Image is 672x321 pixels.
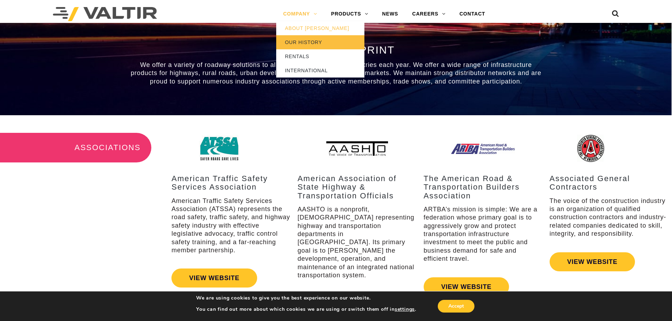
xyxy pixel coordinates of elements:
a: RENTALS [276,49,364,63]
a: VIEW WEBSITE [550,252,635,271]
img: Assn_AASHTO [325,133,389,164]
a: CAREERS [405,7,453,21]
h3: American Traffic Safety Services Association [171,174,290,191]
a: INTERNATIONAL [276,63,364,78]
a: OUR HISTORY [276,35,364,49]
button: Accept [438,300,474,313]
p: ARTBA’s mission is simple: We are a federation whose primary goal is to aggressively grow and pro... [424,205,543,263]
p: You can find out more about which cookies we are using or switch them off in . [196,306,416,313]
button: settings [395,306,415,313]
img: Assn_ARTBA [451,133,515,164]
a: PRODUCTS [324,7,375,21]
span: We offer a variety of roadway solutions to all 50 states and over 70 countries each year. We offe... [131,61,541,85]
img: Valtir [53,7,157,21]
h3: American Association of State Highway & Transportation Officials [297,174,416,200]
a: COMPANY [276,7,324,21]
img: Assn_AGC [577,133,641,164]
h3: The American Road & Transportation Builders Association [424,174,543,200]
h3: Associated General Contractors [550,174,668,191]
a: CONTACT [452,7,492,21]
p: AASHTO is a nonprofit, [DEMOGRAPHIC_DATA] representing highway and transportation departments in ... [297,205,416,280]
p: The voice of the construction industry is an organization of qualified construction contractors a... [550,197,668,238]
a: NEWS [375,7,405,21]
a: VIEW WEBSITE [171,268,257,288]
a: VIEW WEBSITE [424,277,509,296]
p: We are using cookies to give you the best experience on our website. [196,295,416,301]
p: American Traffic Safety Services Association (ATSSA) represents the road safety, traffic safety, ... [171,197,290,255]
img: Assn_ATTSA [199,133,263,164]
a: ABOUT [PERSON_NAME] [276,21,364,35]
